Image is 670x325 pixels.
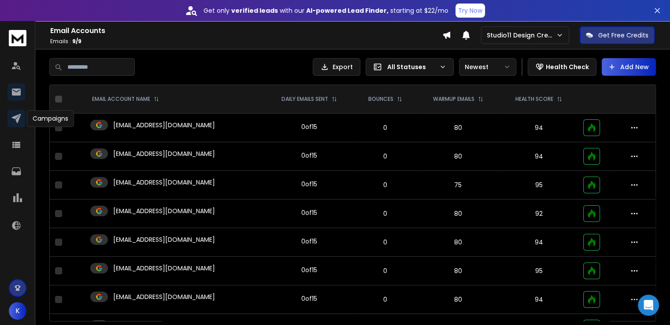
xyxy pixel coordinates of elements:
td: 80 [416,199,500,228]
div: 0 of 15 [301,151,317,160]
span: 9 / 9 [72,37,81,45]
p: Get Free Credits [598,31,648,40]
button: Newest [459,58,516,76]
td: 94 [500,228,578,257]
button: Try Now [455,4,485,18]
td: 80 [416,228,500,257]
div: Open Intercom Messenger [638,295,659,316]
p: Try Now [458,6,482,15]
p: 0 [359,209,411,218]
p: DAILY EMAILS SENT [281,96,328,103]
p: Get only with our starting at $22/mo [204,6,448,15]
td: 95 [500,257,578,285]
div: 0 of 15 [301,180,317,188]
p: WARMUP EMAILS [433,96,474,103]
button: K [9,302,26,320]
p: [EMAIL_ADDRESS][DOMAIN_NAME] [113,149,215,158]
td: 75 [416,171,500,199]
p: Emails : [50,38,442,45]
div: 0 of 15 [301,208,317,217]
p: 0 [359,123,411,132]
td: 95 [500,171,578,199]
td: 94 [500,114,578,142]
td: 94 [500,285,578,314]
h1: Email Accounts [50,26,442,36]
p: 0 [359,238,411,247]
td: 80 [416,257,500,285]
strong: verified leads [231,6,278,15]
p: HEALTH SCORE [515,96,553,103]
p: [EMAIL_ADDRESS][DOMAIN_NAME] [113,207,215,215]
p: Health Check [546,63,589,71]
p: 0 [359,181,411,189]
td: 92 [500,199,578,228]
div: 0 of 15 [301,122,317,131]
p: [EMAIL_ADDRESS][DOMAIN_NAME] [113,235,215,244]
p: 0 [359,266,411,275]
div: Campaigns [27,110,74,127]
img: logo [9,30,26,46]
p: [EMAIL_ADDRESS][DOMAIN_NAME] [113,121,215,129]
p: All Statuses [387,63,436,71]
div: 0 of 15 [301,237,317,246]
p: [EMAIL_ADDRESS][DOMAIN_NAME] [113,292,215,301]
p: Studio11 Design Creative [487,31,556,40]
div: 0 of 15 [301,294,317,303]
td: 80 [416,142,500,171]
button: Add New [602,58,656,76]
p: [EMAIL_ADDRESS][DOMAIN_NAME] [113,264,215,273]
div: 0 of 15 [301,266,317,274]
td: 80 [416,114,500,142]
strong: AI-powered Lead Finder, [306,6,389,15]
p: 0 [359,152,411,161]
div: EMAIL ACCOUNT NAME [92,96,159,103]
p: BOUNCES [368,96,393,103]
p: 0 [359,295,411,304]
button: Health Check [528,58,596,76]
p: [EMAIL_ADDRESS][DOMAIN_NAME] [113,178,215,187]
td: 94 [500,142,578,171]
button: Export [313,58,360,76]
button: Get Free Credits [580,26,655,44]
td: 80 [416,285,500,314]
